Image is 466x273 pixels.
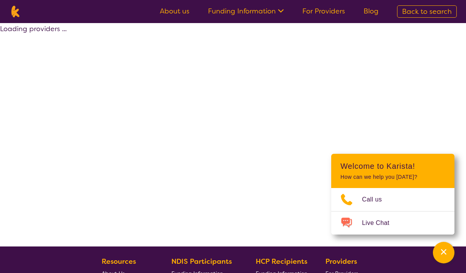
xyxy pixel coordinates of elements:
button: Channel Menu [433,242,454,263]
div: Channel Menu [331,154,454,235]
a: Funding Information [208,7,284,16]
b: HCP Recipients [256,257,307,266]
b: NDIS Participants [171,257,232,266]
ul: Choose channel [331,188,454,235]
a: Back to search [397,5,457,18]
b: Resources [102,257,136,266]
img: Karista logo [9,6,21,17]
a: For Providers [302,7,345,16]
a: Blog [364,7,379,16]
a: About us [160,7,189,16]
b: Providers [325,257,357,266]
p: How can we help you [DATE]? [340,174,445,180]
h2: Welcome to Karista! [340,161,445,171]
span: Live Chat [362,217,399,229]
span: Back to search [402,7,452,16]
span: Call us [362,194,391,205]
